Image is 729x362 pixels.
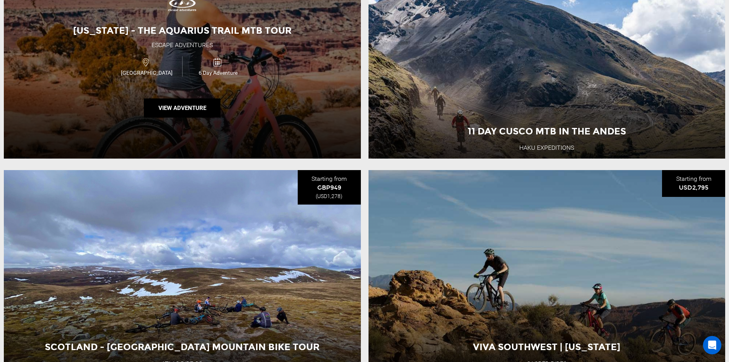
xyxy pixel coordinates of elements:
span: 6 Day Adventure [183,69,253,77]
button: View Adventure [144,98,220,118]
span: [GEOGRAPHIC_DATA] [111,69,182,77]
div: Open Intercom Messenger [703,336,721,354]
span: [US_STATE] - The Aquarius Trail MTB Tour [73,25,292,36]
div: Escape Adventures [152,41,213,50]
